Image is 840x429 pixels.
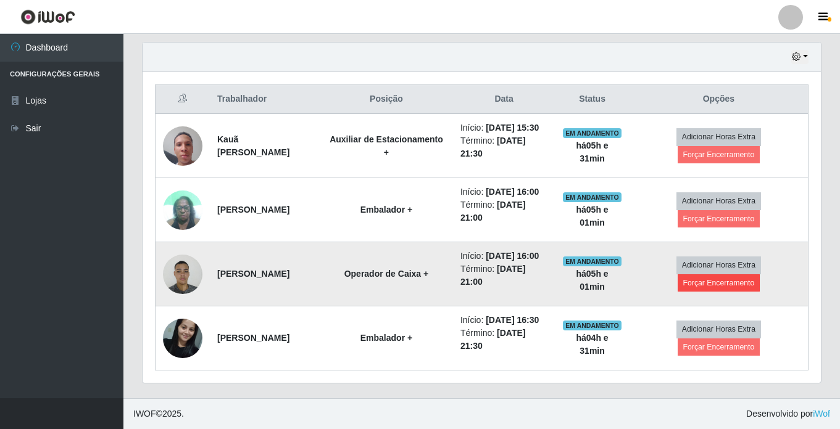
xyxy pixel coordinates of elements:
[576,141,608,163] strong: há 05 h e 31 min
[676,321,761,338] button: Adicionar Horas Extra
[460,327,547,353] li: Término:
[676,192,761,210] button: Adicionar Horas Extra
[360,205,412,214] strong: Embalador +
[486,187,539,197] time: [DATE] 16:00
[217,134,289,157] strong: Kauã [PERSON_NAME]
[20,9,75,25] img: CoreUI Logo
[320,85,453,114] th: Posição
[576,205,608,227] strong: há 05 h e 01 min
[746,407,830,420] span: Desenvolvido por
[210,85,320,114] th: Trabalhador
[163,248,202,300] img: 1726522816232.jpeg
[360,333,412,343] strong: Embalador +
[563,192,622,202] span: EM ANDAMENTO
[678,146,760,163] button: Forçar Encerramento
[678,338,760,356] button: Forçar Encerramento
[486,315,539,325] time: [DATE] 16:30
[678,274,760,292] button: Forçar Encerramento
[460,134,547,160] li: Término:
[563,321,622,330] span: EM ANDAMENTO
[460,250,547,263] li: Início:
[576,333,608,356] strong: há 04 h e 31 min
[453,85,555,114] th: Data
[576,269,608,292] strong: há 05 h e 01 min
[460,263,547,288] li: Término:
[460,198,547,224] li: Término:
[563,256,622,266] span: EM ANDAMENTO
[678,210,760,227] button: Forçar Encerramento
[460,314,547,327] li: Início:
[486,251,539,261] time: [DATE] 16:00
[813,409,830,419] a: iWof
[133,409,156,419] span: IWOF
[217,269,289,279] strong: [PERSON_NAME]
[163,312,202,364] img: 1651018205499.jpeg
[630,85,809,114] th: Opções
[163,184,202,236] img: 1704231584676.jpeg
[676,256,761,274] button: Adicionar Horas Extra
[486,123,539,133] time: [DATE] 15:30
[460,121,547,134] li: Início:
[217,205,289,214] strong: [PERSON_NAME]
[133,407,184,420] span: © 2025 .
[163,120,202,172] img: 1751915623822.jpeg
[563,128,622,138] span: EM ANDAMENTO
[344,269,429,279] strong: Operador de Caixa +
[460,186,547,198] li: Início:
[330,134,443,157] strong: Auxiliar de Estacionamento +
[217,333,289,343] strong: [PERSON_NAME]
[555,85,629,114] th: Status
[676,128,761,145] button: Adicionar Horas Extra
